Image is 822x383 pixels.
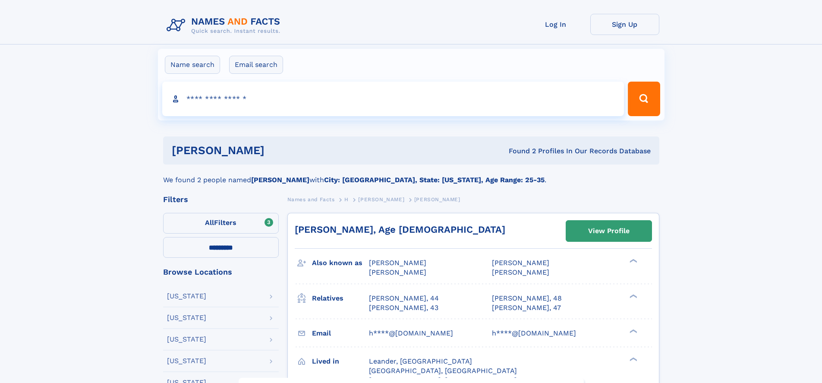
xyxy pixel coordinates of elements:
[162,82,624,116] input: search input
[369,294,439,303] a: [PERSON_NAME], 44
[312,326,369,341] h3: Email
[358,194,404,205] a: [PERSON_NAME]
[369,357,472,365] span: Leander, [GEOGRAPHIC_DATA]
[167,358,206,364] div: [US_STATE]
[492,294,562,303] a: [PERSON_NAME], 48
[312,256,369,270] h3: Also known as
[590,14,659,35] a: Sign Up
[492,303,561,313] a: [PERSON_NAME], 47
[165,56,220,74] label: Name search
[163,268,279,276] div: Browse Locations
[627,258,638,264] div: ❯
[492,259,549,267] span: [PERSON_NAME]
[627,356,638,362] div: ❯
[369,303,438,313] a: [PERSON_NAME], 43
[163,165,659,185] div: We found 2 people named with .
[521,14,590,35] a: Log In
[387,146,651,156] div: Found 2 Profiles In Our Records Database
[369,367,517,375] span: [GEOGRAPHIC_DATA], [GEOGRAPHIC_DATA]
[251,176,309,184] b: [PERSON_NAME]
[344,194,349,205] a: H
[163,196,279,203] div: Filters
[167,336,206,343] div: [US_STATE]
[163,14,287,37] img: Logo Names and Facts
[295,224,505,235] a: [PERSON_NAME], Age [DEMOGRAPHIC_DATA]
[324,176,545,184] b: City: [GEOGRAPHIC_DATA], State: [US_STATE], Age Range: 25-35
[163,213,279,234] label: Filters
[229,56,283,74] label: Email search
[414,196,460,203] span: [PERSON_NAME]
[492,268,549,276] span: [PERSON_NAME]
[167,314,206,321] div: [US_STATE]
[627,328,638,334] div: ❯
[205,218,214,227] span: All
[358,196,404,203] span: [PERSON_NAME]
[628,82,660,116] button: Search Button
[369,259,426,267] span: [PERSON_NAME]
[287,194,335,205] a: Names and Facts
[172,145,387,156] h1: [PERSON_NAME]
[588,221,630,241] div: View Profile
[627,293,638,299] div: ❯
[344,196,349,203] span: H
[312,354,369,369] h3: Lived in
[566,221,652,241] a: View Profile
[167,293,206,300] div: [US_STATE]
[312,291,369,306] h3: Relatives
[369,268,426,276] span: [PERSON_NAME]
